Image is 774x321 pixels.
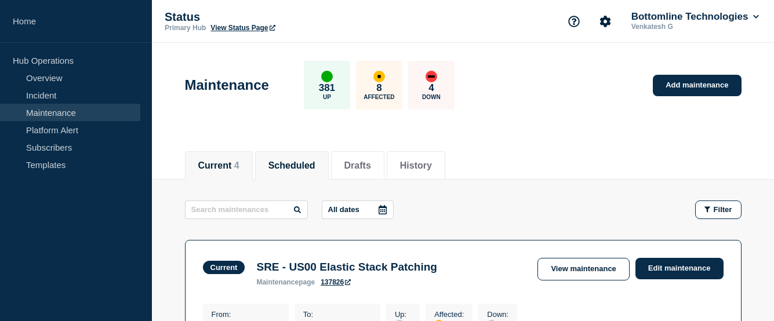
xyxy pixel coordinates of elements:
button: Drafts [344,160,371,171]
button: Scheduled [268,160,315,171]
p: page [256,278,315,286]
div: down [426,71,437,82]
span: Filter [714,205,732,214]
p: Up : [395,310,411,319]
p: Affected : [434,310,464,319]
button: Account settings [593,9,617,34]
input: Search maintenances [185,200,308,219]
p: Primary Hub [165,24,206,32]
p: 4 [428,82,434,94]
p: All dates [328,205,359,214]
div: Current [210,263,238,272]
p: Down [422,94,441,100]
h1: Maintenance [185,77,269,93]
button: Filter [695,200,742,219]
button: All dates [322,200,394,219]
p: 8 [376,82,381,94]
p: Affected [364,94,394,100]
p: Up [323,94,331,100]
p: From : [212,310,280,319]
button: Current 4 [198,160,239,171]
button: Bottomline Technologies [629,11,761,23]
div: up [321,71,333,82]
a: 137826 [321,278,351,286]
span: 4 [234,160,239,170]
p: 381 [319,82,335,94]
div: affected [373,71,385,82]
p: Down : [487,310,508,319]
h3: SRE - US00 Elastic Stack Patching [256,261,437,273]
a: Edit maintenance [635,258,724,279]
a: View Status Page [210,24,275,32]
button: Support [562,9,586,34]
span: maintenance [256,278,299,286]
p: Venkatesh G [629,23,750,31]
p: Status [165,10,397,24]
button: History [400,160,432,171]
a: Add maintenance [653,75,741,96]
a: View maintenance [537,258,629,280]
p: To : [303,310,372,319]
